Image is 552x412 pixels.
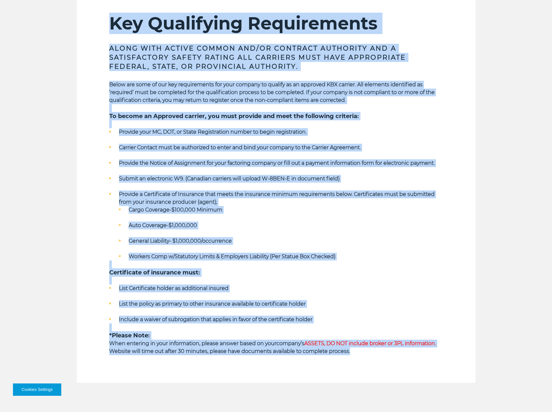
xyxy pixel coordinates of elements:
[13,383,61,396] button: Cookies Settings
[129,238,232,244] strong: General Liability- $1,000,000/occurrence
[119,144,361,151] strong: Carrier Contact must be authorized to enter and bind your company to the Carrier Agreement.
[304,340,436,346] span: ASSETS, DO NOT include broker or 3PL information.
[109,269,200,276] strong: Certificate of insurance must:
[276,340,436,346] strong: company’s
[109,340,276,346] strong: When entering in your information, please answer based on your
[119,191,435,205] strong: Provide a Certificate of Insurance that meets the insurance minimum requirements below. Certifica...
[119,160,435,166] strong: Provide the Notice of Assignment for your factoring company or fill out a payment information for...
[129,207,222,213] strong: Cargo Coverage-$100,000 Minimum
[109,332,150,339] strong: *Please Note:
[119,316,312,322] strong: Include a waiver of subrogation that applies in favor of the certificate holder
[109,13,443,34] h2: Key Qualifying Requirements
[129,253,335,260] strong: Workers Comp w/Statutory Limits & Employers Liability (Per Statue Box Checked)
[119,301,306,307] strong: List the policy as primary to other insurance available to certificate holder
[119,176,340,182] strong: Submit an electronic W9. (Canadian carriers will upload W-8BEN-E in document field)
[119,129,307,135] strong: Provide your MC, DOT, or State Registration number to begin registration.
[109,44,443,71] h3: Along with Active Common and/or Contract Authority and a Satisfactory safety rating all carriers ...
[109,81,435,103] strong: Below are some of our key requirements for your company to qualify as an approved KBX carrier. Al...
[109,348,350,354] strong: Website will time out after 30 minutes, please have documents available to complete process.
[129,222,197,228] strong: Auto Coverage-$1,000,000
[119,285,229,291] strong: List Certificate holder as additional insured
[109,112,443,120] h5: To become an Approved carrier, you must provide and meet the following criteria:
